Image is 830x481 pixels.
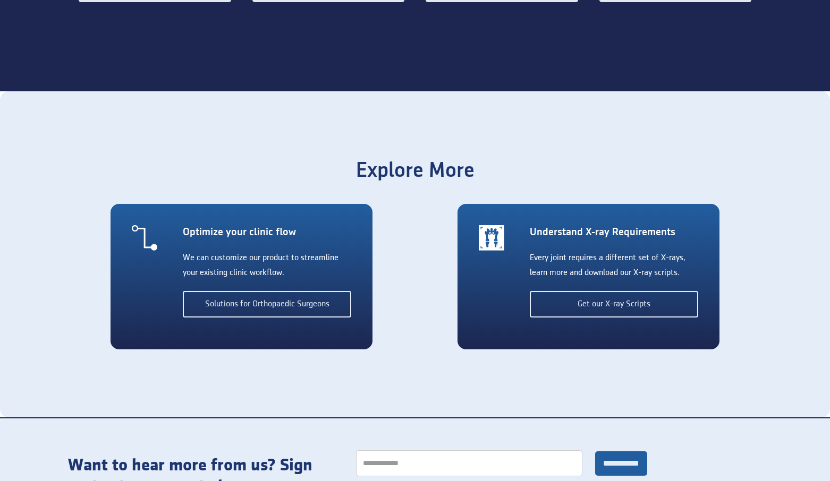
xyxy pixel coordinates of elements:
[183,251,351,280] div: We can customize our product to streamline your existing clinic workflow.
[356,159,475,183] div: Explore More
[530,291,698,317] a: Get our X-ray Scripts
[183,225,351,240] div: Optimize your clinic flow
[183,291,351,317] a: Solutions for Orthopaedic Surgeons
[530,251,698,280] div: Every joint requires a different set of X-rays, learn more and download our X-ray scripts.
[530,225,698,240] div: Understand X-ray Requirements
